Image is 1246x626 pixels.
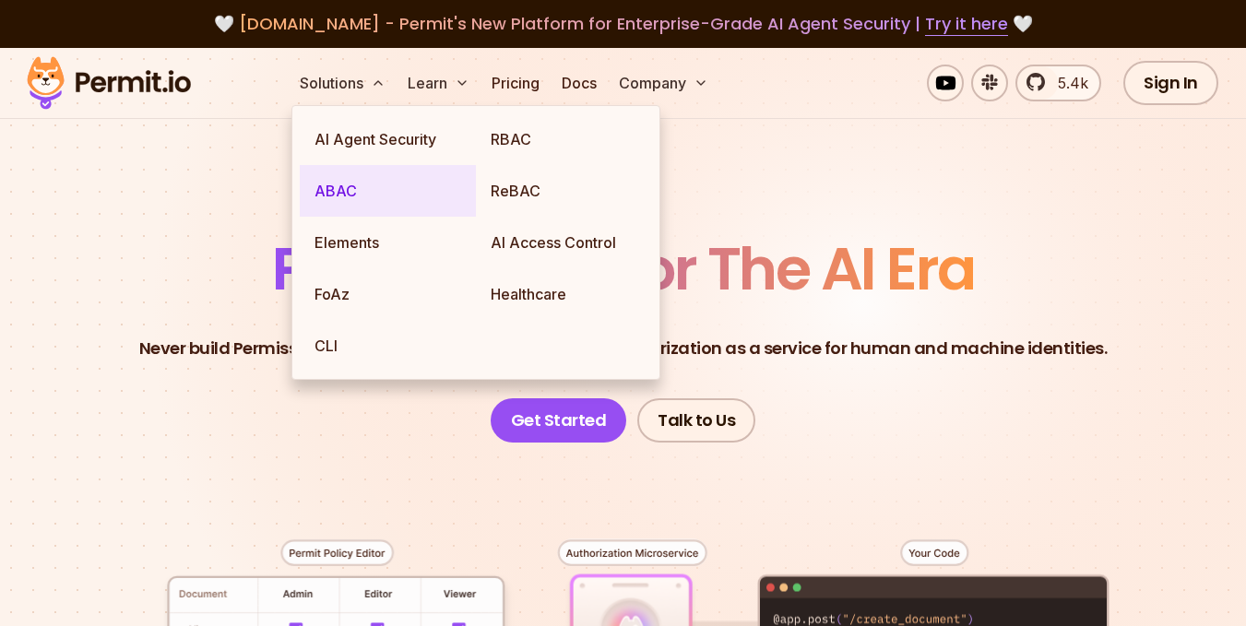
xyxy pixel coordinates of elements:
[300,165,476,217] a: ABAC
[491,398,627,443] a: Get Started
[44,11,1202,37] div: 🤍 🤍
[1047,72,1088,94] span: 5.4k
[476,165,652,217] a: ReBAC
[300,217,476,268] a: Elements
[300,268,476,320] a: FoAz
[18,52,199,114] img: Permit logo
[554,65,604,101] a: Docs
[611,65,716,101] button: Company
[925,12,1008,36] a: Try it here
[637,398,755,443] a: Talk to Us
[476,268,652,320] a: Healthcare
[400,65,477,101] button: Learn
[139,336,1108,361] p: Never build Permissions again. Zero-latency fine-grained authorization as a service for human and...
[239,12,1008,35] span: [DOMAIN_NAME] - Permit's New Platform for Enterprise-Grade AI Agent Security |
[300,113,476,165] a: AI Agent Security
[300,320,476,372] a: CLI
[476,113,652,165] a: RBAC
[272,228,975,310] span: Permissions for The AI Era
[292,65,393,101] button: Solutions
[1015,65,1101,101] a: 5.4k
[484,65,547,101] a: Pricing
[476,217,652,268] a: AI Access Control
[1123,61,1218,105] a: Sign In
